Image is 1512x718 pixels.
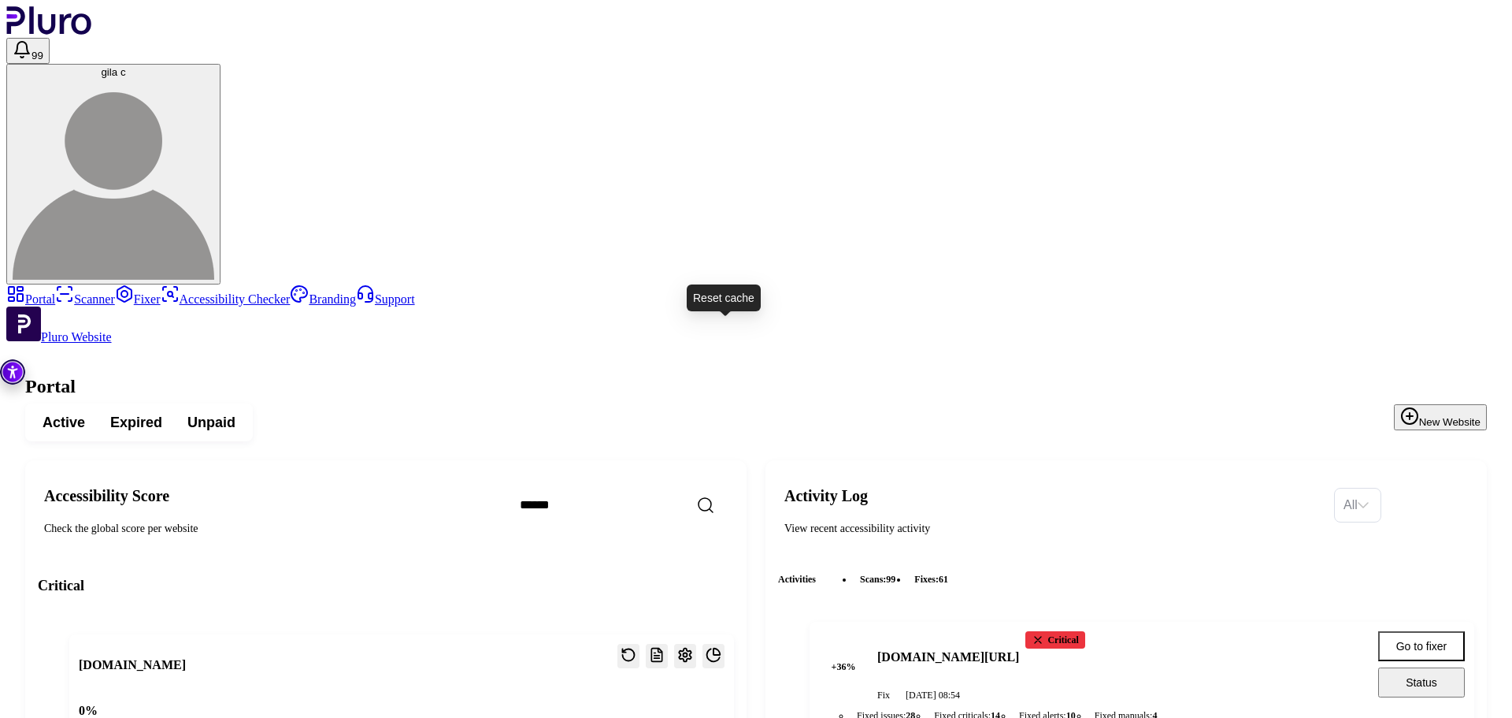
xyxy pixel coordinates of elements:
aside: Sidebar menu [6,285,1506,344]
span: + 36 % [822,645,865,688]
input: Search [507,489,778,522]
button: Reset the cache [617,644,639,668]
a: Portal [6,292,55,306]
span: 99 [886,574,895,585]
h3: [DOMAIN_NAME] [79,657,186,674]
div: Fix [DATE] 08:54 [877,689,1353,701]
a: Accessibility Checker [161,292,291,306]
div: View recent accessibility activity [784,521,1321,537]
button: Expired [98,408,175,437]
a: Logo [6,24,92,37]
a: Support [356,292,415,306]
h1: Portal [25,376,1487,397]
button: Active [30,408,98,437]
span: Expired [110,413,162,432]
button: Status [1378,668,1465,698]
button: Go to fixer [1378,631,1465,661]
span: gila c [101,66,125,78]
h3: Critical [38,576,734,595]
h2: Activity Log [784,486,1321,505]
button: Unpaid [175,408,248,437]
a: Branding [290,292,356,306]
span: 61 [939,574,948,585]
h2: Accessibility Score [44,486,495,505]
a: Open Pluro Website [6,330,112,344]
button: Open website overview [702,644,724,668]
a: Scanner [55,292,115,306]
span: 99 [31,50,43,61]
li: scans : [854,571,902,587]
button: New Website [1394,404,1487,430]
div: Critical [1025,631,1084,649]
h4: [DOMAIN_NAME][URL] [877,649,1019,666]
div: Activities [778,562,1474,597]
div: Reset cache [687,285,761,311]
div: Check the global score per website [44,521,495,537]
img: gila c [13,78,214,280]
button: Open notifications, you have 128 new notifications [6,38,50,64]
div: Set sorting [1334,488,1381,523]
button: Open settings [674,644,696,668]
li: fixes : [908,571,954,587]
button: Reports [646,644,668,668]
span: Active [43,413,85,432]
button: gila cgila c [6,64,220,285]
a: Fixer [115,292,161,306]
span: Unpaid [187,413,235,432]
